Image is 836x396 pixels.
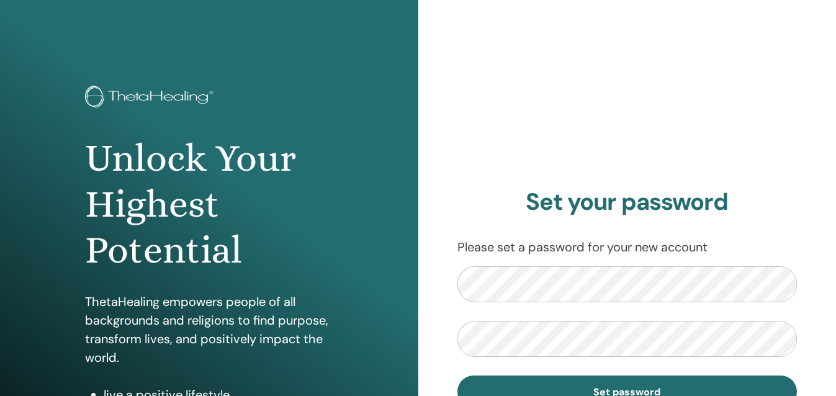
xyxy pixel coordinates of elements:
[457,188,798,217] h2: Set your password
[457,238,798,256] p: Please set a password for your new account
[85,135,333,274] h1: Unlock Your Highest Potential
[85,292,333,367] p: ThetaHealing empowers people of all backgrounds and religions to find purpose, transform lives, a...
